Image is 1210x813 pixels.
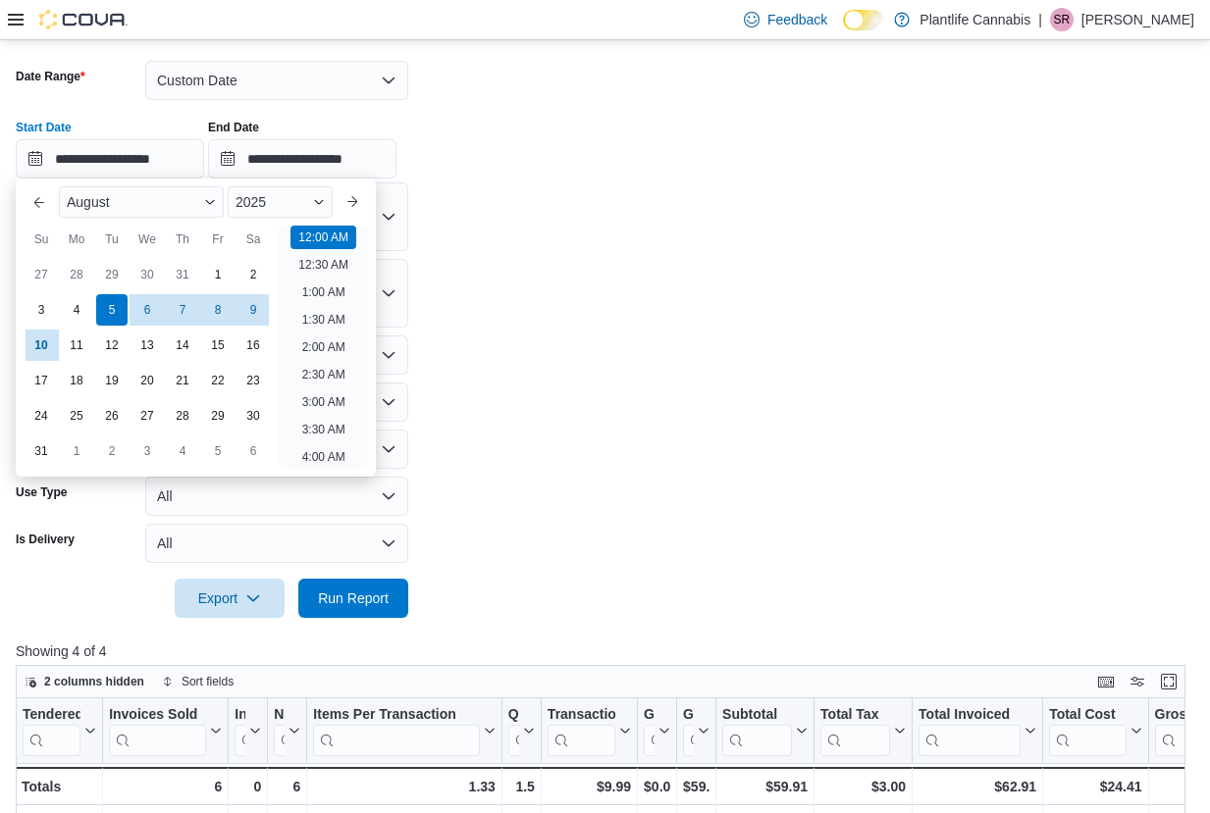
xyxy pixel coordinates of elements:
button: Open list of options [381,209,396,225]
div: Mo [61,224,92,255]
div: day-28 [167,400,198,432]
button: Sort fields [154,670,241,693]
div: day-8 [202,294,234,326]
div: day-17 [26,365,57,396]
div: Sa [237,224,269,255]
button: Next month [337,186,368,218]
div: day-4 [167,435,198,467]
div: day-26 [96,400,128,432]
button: 2 columns hidden [17,670,152,693]
li: 2:00 AM [294,335,353,359]
div: Invoices Sold [109,706,206,725]
div: Items Per Transaction [313,706,480,756]
div: day-27 [132,400,163,432]
button: All [145,477,408,516]
div: day-16 [237,330,269,361]
input: Press the down key to open a popover containing a calendar. [208,139,396,178]
div: day-14 [167,330,198,361]
img: Cova [39,10,128,29]
button: Total Cost [1049,706,1141,756]
div: $0.00 [644,775,670,798]
button: Open list of options [381,347,396,363]
button: All [145,524,408,563]
li: 1:00 AM [294,280,353,304]
label: End Date [208,120,259,135]
div: day-5 [96,294,128,326]
div: day-24 [26,400,57,432]
button: Total Tax [820,706,906,756]
button: Run Report [298,579,408,618]
div: day-31 [167,259,198,290]
div: day-31 [26,435,57,467]
div: day-10 [26,330,57,361]
div: $59.91 [683,775,710,798]
div: day-28 [61,259,92,290]
div: day-19 [96,365,128,396]
div: day-11 [61,330,92,361]
div: $24.41 [1049,775,1141,798]
div: Qty Per Transaction [508,706,519,756]
div: Net Sold [274,706,285,756]
div: Total Cost [1049,706,1126,725]
button: Total Invoiced [919,706,1036,756]
div: day-4 [61,294,92,326]
div: day-5 [202,435,234,467]
label: Is Delivery [16,532,75,547]
button: Tendered Employee [23,706,96,756]
div: 0 [235,775,261,798]
div: day-9 [237,294,269,326]
div: day-30 [237,400,269,432]
div: Gift Card Sales [644,706,655,756]
div: Total Tax [820,706,890,725]
input: Dark Mode [843,10,884,30]
button: Custom Date [145,61,408,100]
div: day-23 [237,365,269,396]
li: 12:00 AM [290,226,356,249]
button: Net Sold [274,706,300,756]
button: Keyboard shortcuts [1094,670,1118,693]
div: day-20 [132,365,163,396]
span: SR [1054,8,1071,31]
div: Gross Sales [683,706,694,756]
ul: Time [279,226,368,469]
div: Transaction Average [548,706,615,756]
div: Button. Open the month selector. August is currently selected. [59,186,224,218]
div: day-6 [237,435,269,467]
button: Invoices Ref [235,706,261,756]
div: Skyler Rowsell [1050,8,1074,31]
li: 3:30 AM [294,418,353,441]
span: Feedback [767,10,827,29]
div: August, 2025 [24,257,271,469]
div: day-27 [26,259,57,290]
div: Invoices Ref [235,706,245,725]
button: Transaction Average [548,706,631,756]
div: day-25 [61,400,92,432]
button: Previous Month [24,186,55,218]
div: day-7 [167,294,198,326]
div: Total Invoiced [919,706,1021,756]
div: Total Tax [820,706,890,756]
div: Total Cost [1049,706,1126,756]
div: day-1 [61,435,92,467]
div: day-1 [202,259,234,290]
div: day-3 [132,435,163,467]
div: Fr [202,224,234,255]
button: Subtotal [722,706,808,756]
div: Transaction Average [548,706,615,725]
p: | [1038,8,1042,31]
label: Date Range [16,69,85,84]
p: [PERSON_NAME] [1081,8,1194,31]
button: Invoices Sold [109,706,222,756]
div: Button. Open the year selector. 2025 is currently selected. [228,186,333,218]
div: $62.91 [919,775,1036,798]
div: Su [26,224,57,255]
span: Export [186,579,273,618]
div: Invoices Sold [109,706,206,756]
li: 4:00 AM [294,445,353,469]
button: Gift Cards [644,706,670,756]
div: day-6 [132,294,163,326]
div: We [132,224,163,255]
button: Open list of options [381,285,396,301]
div: day-3 [26,294,57,326]
li: 12:30 AM [290,253,356,277]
